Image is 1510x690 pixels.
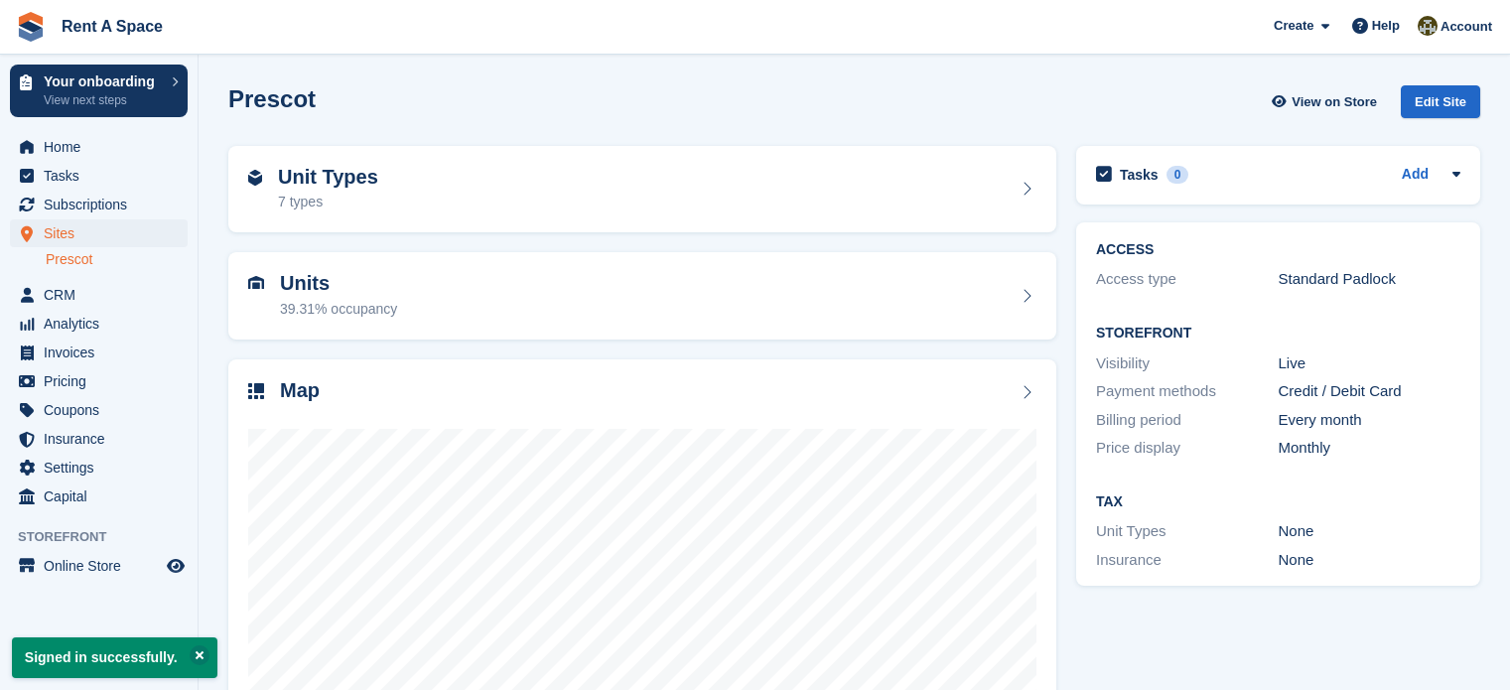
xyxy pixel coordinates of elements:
a: menu [10,425,188,453]
span: Coupons [44,396,163,424]
span: Insurance [44,425,163,453]
div: Monthly [1279,437,1461,460]
div: Credit / Debit Card [1279,380,1461,403]
a: menu [10,133,188,161]
img: Kevin Murphy [1418,16,1438,36]
a: Add [1402,164,1429,187]
h2: Unit Types [278,166,378,189]
div: Access type [1096,268,1279,291]
a: menu [10,281,188,309]
img: unit-icn-7be61d7bf1b0ce9d3e12c5938cc71ed9869f7b940bace4675aadf7bd6d80202e.svg [248,276,264,290]
h2: Map [280,379,320,402]
div: 0 [1167,166,1189,184]
h2: Storefront [1096,326,1460,342]
a: View on Store [1269,85,1385,118]
a: Your onboarding View next steps [10,65,188,117]
span: Tasks [44,162,163,190]
span: Capital [44,483,163,510]
div: Edit Site [1401,85,1480,118]
a: menu [10,310,188,338]
span: Storefront [18,527,198,547]
a: Prescot [46,250,188,269]
a: menu [10,162,188,190]
h2: Units [280,272,397,295]
h2: Tasks [1120,166,1159,184]
span: CRM [44,281,163,309]
a: Preview store [164,554,188,578]
a: menu [10,552,188,580]
div: Standard Padlock [1279,268,1461,291]
a: Units 39.31% occupancy [228,252,1056,340]
div: Billing period [1096,409,1279,432]
div: Unit Types [1096,520,1279,543]
div: Visibility [1096,352,1279,375]
span: Pricing [44,367,163,395]
h2: Tax [1096,494,1460,510]
a: menu [10,191,188,218]
div: 7 types [278,192,378,212]
span: Settings [44,454,163,482]
img: map-icn-33ee37083ee616e46c38cad1a60f524a97daa1e2b2c8c0bc3eb3415660979fc1.svg [248,383,264,399]
div: Live [1279,352,1461,375]
a: menu [10,219,188,247]
span: Home [44,133,163,161]
span: Account [1441,17,1492,37]
div: Insurance [1096,549,1279,572]
span: Subscriptions [44,191,163,218]
div: None [1279,549,1461,572]
div: None [1279,520,1461,543]
div: 39.31% occupancy [280,299,397,320]
a: menu [10,339,188,366]
img: stora-icon-8386f47178a22dfd0bd8f6a31ec36ba5ce8667c1dd55bd0f319d3a0aa187defe.svg [16,12,46,42]
h2: Prescot [228,85,316,112]
a: menu [10,483,188,510]
h2: ACCESS [1096,242,1460,258]
span: Sites [44,219,163,247]
a: menu [10,367,188,395]
span: Create [1274,16,1313,36]
div: Every month [1279,409,1461,432]
p: Signed in successfully. [12,637,217,678]
a: menu [10,396,188,424]
span: View on Store [1292,92,1377,112]
span: Analytics [44,310,163,338]
div: Price display [1096,437,1279,460]
a: menu [10,454,188,482]
a: Edit Site [1401,85,1480,126]
span: Help [1372,16,1400,36]
p: View next steps [44,91,162,109]
a: Rent A Space [54,10,171,43]
a: Unit Types 7 types [228,146,1056,233]
span: Invoices [44,339,163,366]
p: Your onboarding [44,74,162,88]
span: Online Store [44,552,163,580]
div: Payment methods [1096,380,1279,403]
img: unit-type-icn-2b2737a686de81e16bb02015468b77c625bbabd49415b5ef34ead5e3b44a266d.svg [248,170,262,186]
